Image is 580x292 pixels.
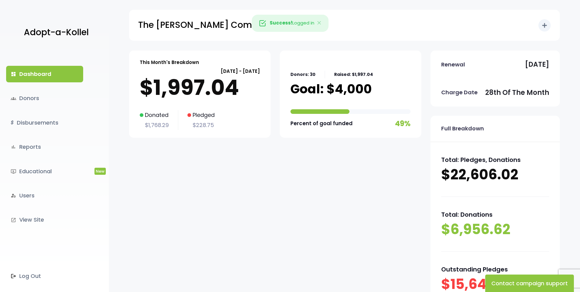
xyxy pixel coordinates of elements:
[21,18,89,47] a: Adopt-a-Kollel
[140,120,169,130] p: $1,768.29
[525,58,549,71] p: [DATE]
[441,220,549,239] p: $6,956.62
[441,124,484,133] p: Full Breakdown
[441,165,549,184] p: $22,606.02
[11,217,16,223] i: launch
[24,25,89,40] p: Adopt-a-Kollel
[538,19,551,32] button: add
[6,212,83,228] a: launchView Site
[6,90,83,107] a: groupsDonors
[11,96,16,101] span: groups
[290,81,372,97] p: Goal: $4,000
[252,15,328,32] div: Logged in
[11,144,16,150] i: bar_chart
[541,22,548,29] i: add
[6,66,83,82] a: dashboardDashboard
[6,268,83,284] a: Log Out
[6,114,83,131] a: $Disbursements
[441,264,549,275] p: Outstanding Pledges
[11,71,16,77] i: dashboard
[311,15,328,32] button: Close
[94,168,106,175] span: New
[485,87,549,99] p: 28th of the month
[6,187,83,204] a: manage_accountsUsers
[290,119,353,128] p: Percent of goal funded
[140,75,260,100] p: $1,997.04
[140,58,199,66] p: This Month's Breakdown
[441,209,549,220] p: Total: Donations
[140,110,169,120] p: Donated
[6,163,83,180] a: ondemand_videoEducationalNew
[290,71,316,78] p: Donors: 30
[187,120,215,130] p: $228.75
[441,88,478,97] p: Charge Date
[441,60,465,69] p: Renewal
[11,118,14,127] i: $
[441,154,549,165] p: Total: Pledges, Donations
[138,17,283,33] p: The [PERSON_NAME] Community
[187,110,215,120] p: Pledged
[11,193,16,198] i: manage_accounts
[334,71,373,78] p: Raised: $1,997.04
[270,20,292,26] strong: Success!
[485,275,574,292] button: Contact campaign support
[140,67,260,75] p: [DATE] - [DATE]
[395,117,411,130] p: 49%
[11,169,16,174] i: ondemand_video
[6,139,83,155] a: bar_chartReports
